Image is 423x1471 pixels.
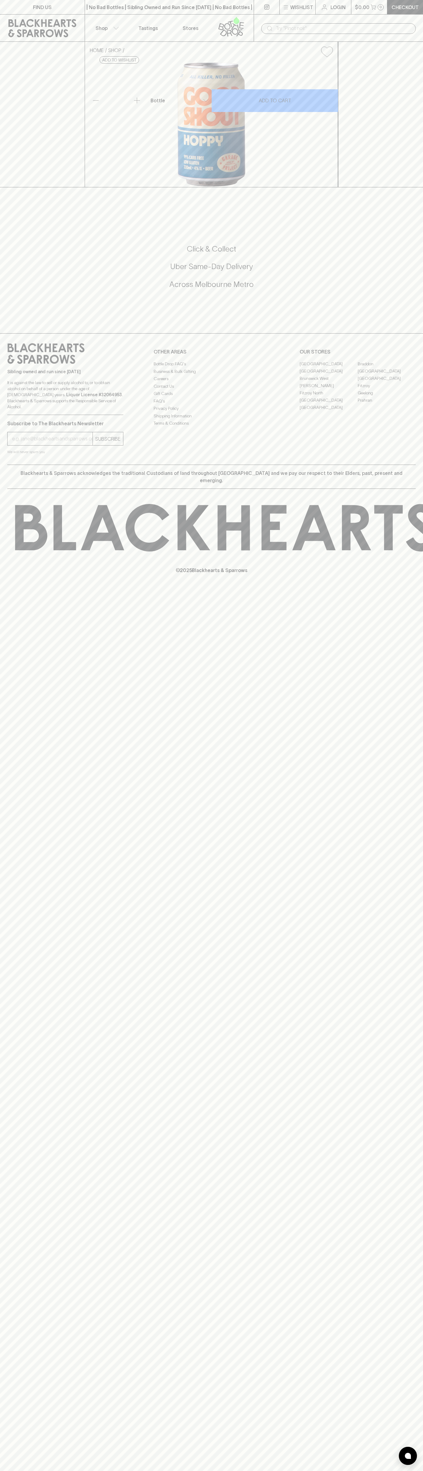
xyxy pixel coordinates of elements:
p: Blackhearts & Sparrows acknowledges the traditional Custodians of land throughout [GEOGRAPHIC_DAT... [12,469,411,484]
a: FAQ's [154,397,270,405]
div: Call to action block [7,220,416,321]
a: [GEOGRAPHIC_DATA] [300,360,358,367]
p: $0.00 [355,4,369,11]
button: ADD TO CART [212,89,338,112]
a: [GEOGRAPHIC_DATA] [300,397,358,404]
a: [GEOGRAPHIC_DATA] [358,367,416,375]
p: Stores [183,25,198,32]
p: SUBSCRIBE [95,435,121,443]
a: SHOP [108,48,121,53]
button: SUBSCRIBE [93,432,123,445]
p: 0 [379,5,382,9]
a: Prahran [358,397,416,404]
a: Terms & Conditions [154,420,270,427]
a: Braddon [358,360,416,367]
button: Add to wishlist [319,44,335,60]
a: Geelong [358,389,416,397]
p: OTHER AREAS [154,348,270,355]
p: Bottle [151,97,165,104]
img: bubble-icon [405,1453,411,1459]
p: Sibling owned and run since [DATE] [7,369,123,375]
p: Subscribe to The Blackhearts Newsletter [7,420,123,427]
p: FIND US [33,4,52,11]
div: Bottle [148,94,211,107]
p: Login [330,4,346,11]
a: [GEOGRAPHIC_DATA] [358,375,416,382]
p: It is against the law to sell or supply alcohol to, or to obtain alcohol on behalf of a person un... [7,380,123,410]
a: Privacy Policy [154,405,270,412]
img: 33594.png [85,62,338,187]
a: Stores [169,15,212,41]
a: Business & Bulk Gifting [154,368,270,375]
p: We will never spam you [7,449,123,455]
a: Fitzroy [358,382,416,389]
a: Gift Cards [154,390,270,397]
p: ADD TO CART [259,97,291,104]
input: Try "Pinot noir" [276,24,411,33]
a: Bottle Drop FAQ's [154,360,270,368]
a: HOME [90,48,104,53]
a: [GEOGRAPHIC_DATA] [300,404,358,411]
button: Shop [85,15,127,41]
button: Add to wishlist [99,56,139,64]
a: Shipping Information [154,412,270,420]
a: Brunswick West [300,375,358,382]
h5: Uber Same-Day Delivery [7,262,416,271]
strong: Liquor License #32064953 [66,392,122,397]
h5: Across Melbourne Metro [7,279,416,289]
p: Tastings [138,25,158,32]
input: e.g. jane@blackheartsandsparrows.com.au [12,434,93,444]
p: Wishlist [290,4,313,11]
p: OUR STORES [300,348,416,355]
a: [GEOGRAPHIC_DATA] [300,367,358,375]
p: Checkout [392,4,419,11]
a: Fitzroy North [300,389,358,397]
p: Shop [96,25,108,32]
a: Careers [154,375,270,383]
a: Tastings [127,15,169,41]
a: [PERSON_NAME] [300,382,358,389]
a: Contact Us [154,383,270,390]
h5: Click & Collect [7,244,416,254]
